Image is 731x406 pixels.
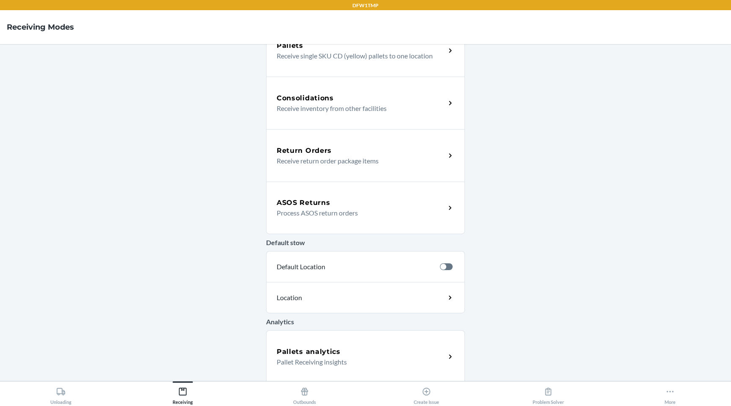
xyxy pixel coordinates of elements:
button: Outbounds [244,381,365,405]
p: Receive inventory from other facilities [277,103,439,113]
p: Pallet Receiving insights [277,357,439,367]
p: Receive return order package items [277,156,439,166]
a: Location [266,282,465,313]
p: Default stow [266,238,465,248]
h4: Receiving Modes [7,22,74,33]
h5: Return Orders [277,146,332,156]
p: DFW1TMP [352,2,379,9]
p: Analytics [266,317,465,327]
div: Create Issue [414,384,439,405]
button: Create Issue [365,381,487,405]
div: Outbounds [293,384,316,405]
a: PalletsReceive single SKU CD (yellow) pallets to one location [266,24,465,77]
p: Receive single SKU CD (yellow) pallets to one location [277,51,439,61]
p: Process ASOS return orders [277,208,439,218]
h5: ASOS Returns [277,198,330,208]
button: Receiving [122,381,244,405]
button: Problem Solver [487,381,609,405]
div: Problem Solver [533,384,564,405]
p: Default Location [277,262,433,272]
button: More [609,381,731,405]
div: Unloading [50,384,71,405]
a: Return OrdersReceive return order package items [266,129,465,182]
h5: Pallets analytics [277,347,341,357]
h5: Pallets [277,41,303,51]
div: Receiving [173,384,193,405]
div: More [665,384,676,405]
h5: Consolidations [277,93,334,103]
p: Location [277,293,376,303]
a: ASOS ReturnsProcess ASOS return orders [266,182,465,234]
a: Pallets analyticsPallet Receiving insights [266,330,465,383]
a: ConsolidationsReceive inventory from other facilities [266,77,465,129]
